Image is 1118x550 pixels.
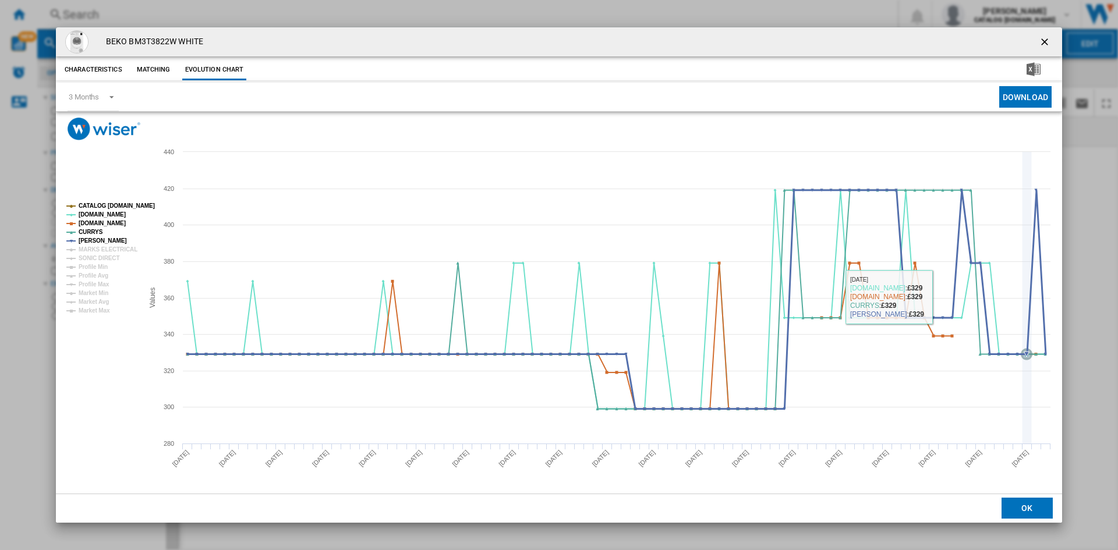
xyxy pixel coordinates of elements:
tspan: [DATE] [311,449,330,468]
tspan: [DOMAIN_NAME] [79,211,126,218]
tspan: [DATE] [964,449,983,468]
tspan: SONIC DIRECT [79,255,119,261]
tspan: 340 [164,331,174,338]
tspan: [DATE] [264,449,284,468]
md-dialog: Product popup [56,27,1062,523]
tspan: [DATE] [171,449,190,468]
tspan: [DATE] [777,449,797,468]
tspan: [DATE] [358,449,377,468]
button: getI18NText('BUTTONS.CLOSE_DIALOG') [1034,30,1057,54]
tspan: [DATE] [590,449,610,468]
tspan: 420 [164,185,174,192]
tspan: [DATE] [497,449,516,468]
tspan: [DATE] [731,449,750,468]
tspan: Profile Max [79,281,109,288]
tspan: 380 [164,258,174,265]
tspan: CATALOG [DOMAIN_NAME] [79,203,155,209]
button: Matching [128,59,179,80]
tspan: [DATE] [404,449,423,468]
tspan: [DATE] [1010,449,1029,468]
tspan: [DATE] [451,449,470,468]
tspan: 440 [164,148,174,155]
tspan: Profile Avg [79,272,108,279]
tspan: [DATE] [917,449,936,468]
ng-md-icon: getI18NText('BUTTONS.CLOSE_DIALOG') [1039,36,1053,50]
tspan: [DATE] [824,449,843,468]
tspan: 360 [164,294,174,301]
tspan: Market Avg [79,299,109,305]
div: 3 Months [69,93,99,101]
tspan: Profile Min [79,264,108,270]
tspan: [DOMAIN_NAME] [79,220,126,226]
img: logo_wiser_300x94.png [68,118,140,140]
tspan: 280 [164,440,174,447]
tspan: [DATE] [871,449,890,468]
tspan: [PERSON_NAME] [79,237,127,244]
button: Download [999,86,1052,108]
tspan: [DATE] [218,449,237,468]
tspan: CURRYS [79,229,103,235]
tspan: Market Min [79,290,108,296]
tspan: 320 [164,367,174,374]
tspan: MARKS ELECTRICAL [79,246,137,253]
tspan: [DATE] [638,449,657,468]
button: Download in Excel [1008,59,1059,80]
img: excel-24x24.png [1027,62,1041,76]
button: Characteristics [62,59,125,80]
img: 10266315 [65,30,89,54]
button: OK [1002,498,1053,519]
h4: BEKO BM3T3822W WHITE [100,36,203,48]
tspan: 300 [164,403,174,410]
tspan: Market Max [79,307,110,314]
tspan: Values [148,288,157,308]
tspan: 400 [164,221,174,228]
tspan: [DATE] [684,449,703,468]
tspan: [DATE] [544,449,563,468]
button: Evolution chart [182,59,247,80]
